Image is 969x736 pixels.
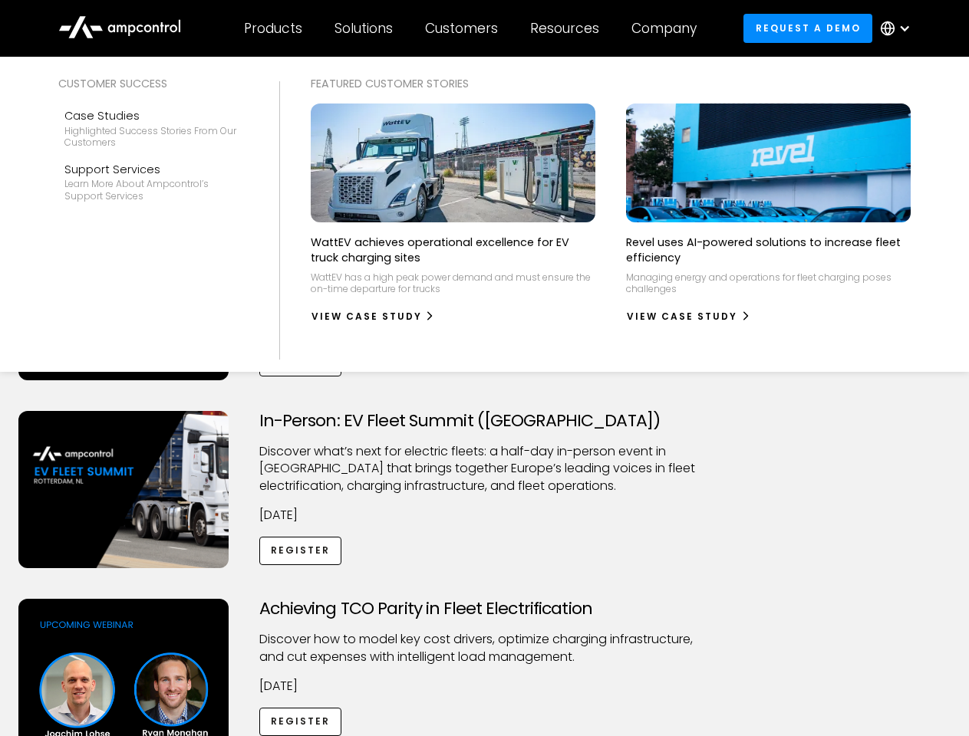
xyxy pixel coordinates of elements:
[311,75,911,92] div: Featured Customer Stories
[244,20,302,37] div: Products
[311,271,595,295] p: WattEV has a high peak power demand and must ensure the on-time departure for trucks
[58,155,249,209] a: Support ServicesLearn more about Ampcontrol’s support services
[58,101,249,155] a: Case StudiesHighlighted success stories From Our Customers
[259,708,342,736] a: Register
[64,161,242,178] div: Support Services
[259,507,710,524] p: [DATE]
[626,271,911,295] p: Managing energy and operations for fleet charging poses challenges
[259,411,710,431] h3: In-Person: EV Fleet Summit ([GEOGRAPHIC_DATA])
[259,443,710,495] p: ​Discover what’s next for electric fleets: a half-day in-person event in [GEOGRAPHIC_DATA] that b...
[626,304,751,329] a: View Case Study
[335,20,393,37] div: Solutions
[259,537,342,565] a: Register
[743,14,872,42] a: Request a demo
[627,310,737,324] div: View Case Study
[425,20,498,37] div: Customers
[259,678,710,695] p: [DATE]
[64,107,242,124] div: Case Studies
[626,235,911,265] p: Revel uses AI-powered solutions to increase fleet efficiency
[530,20,599,37] div: Resources
[64,178,242,202] div: Learn more about Ampcontrol’s support services
[311,235,595,265] p: WattEV achieves operational excellence for EV truck charging sites
[631,20,697,37] div: Company
[64,125,242,149] div: Highlighted success stories From Our Customers
[311,310,422,324] div: View Case Study
[311,304,436,329] a: View Case Study
[259,599,710,619] h3: Achieving TCO Parity in Fleet Electrification
[259,631,710,665] p: Discover how to model key cost drivers, optimize charging infrastructure, and cut expenses with i...
[58,75,249,92] div: Customer success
